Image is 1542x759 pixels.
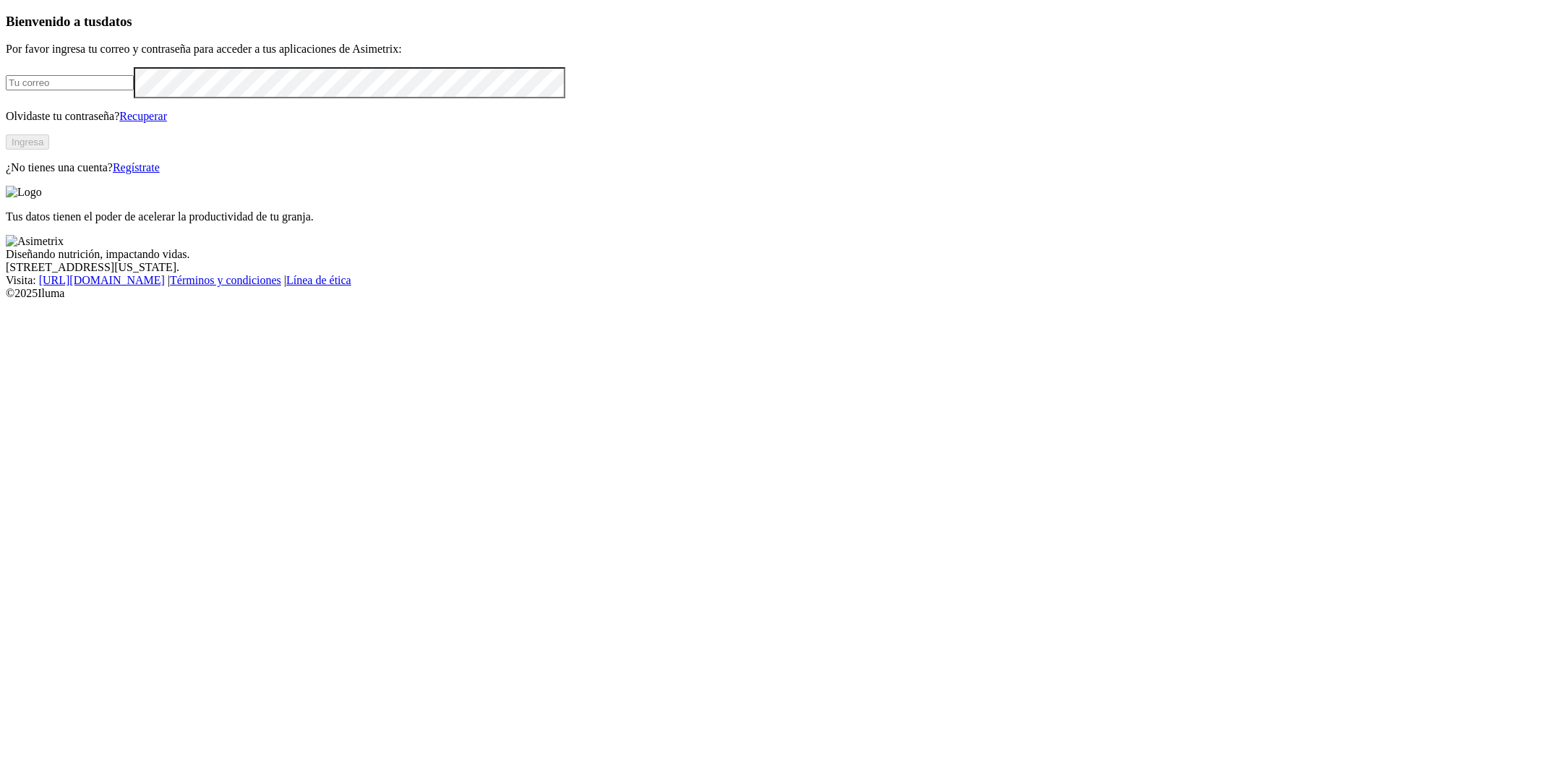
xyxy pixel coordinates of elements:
img: Asimetrix [6,235,64,248]
p: ¿No tienes una cuenta? [6,161,1536,174]
div: © 2025 Iluma [6,287,1536,300]
a: Regístrate [113,161,160,173]
a: Términos y condiciones [170,274,281,286]
div: Visita : | | [6,274,1536,287]
h3: Bienvenido a tus [6,14,1536,30]
p: Tus datos tienen el poder de acelerar la productividad de tu granja. [6,210,1536,223]
button: Ingresa [6,134,49,150]
div: [STREET_ADDRESS][US_STATE]. [6,261,1536,274]
a: Línea de ética [286,274,351,286]
a: [URL][DOMAIN_NAME] [39,274,165,286]
input: Tu correo [6,75,134,90]
div: Diseñando nutrición, impactando vidas. [6,248,1536,261]
img: Logo [6,186,42,199]
p: Olvidaste tu contraseña? [6,110,1536,123]
p: Por favor ingresa tu correo y contraseña para acceder a tus aplicaciones de Asimetrix: [6,43,1536,56]
span: datos [101,14,132,29]
a: Recuperar [119,110,167,122]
